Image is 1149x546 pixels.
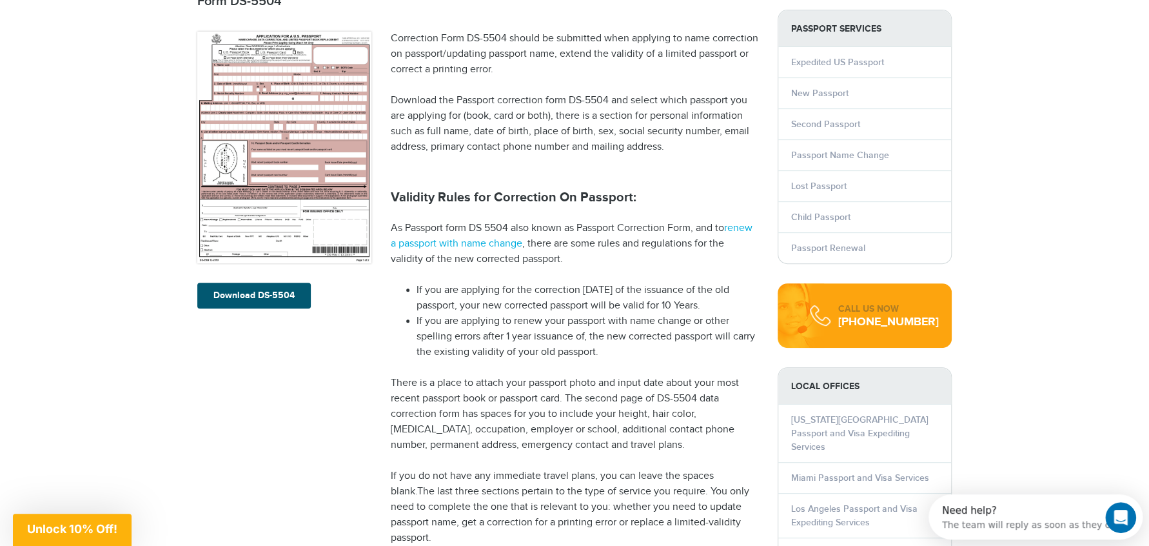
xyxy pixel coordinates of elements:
img: DS-5504 [197,32,371,263]
a: Los Angeles Passport and Visa Expediting Services [791,503,918,528]
strong: PASSPORT SERVICES [778,10,951,47]
div: Unlock 10% Off! [13,514,132,546]
span: Unlock 10% Off! [27,522,117,536]
a: Expedited US Passport [791,57,884,68]
div: CALL US NOW [838,303,939,316]
div: [PHONE_NUMBER] [838,316,939,329]
strong: Validity Rules for Correction On Passport: [391,190,636,205]
iframe: Intercom live chat [1105,502,1136,533]
iframe: Customer reviews powered by Trustpilot [391,170,758,183]
a: Lost Passport [791,181,847,192]
div: Need help? [14,11,193,21]
a: [US_STATE][GEOGRAPHIC_DATA] Passport and Visa Expediting Services [791,414,928,452]
p: If you do not have any immediate travel plans, you can leave the spaces blank.The last three sect... [391,469,758,546]
div: Open Intercom Messenger [5,5,231,41]
p: As Passport form DS 5504 also known as Passport Correction Form, and to , there are some rules an... [391,221,758,267]
a: New Passport [791,88,849,99]
iframe: Intercom live chat discovery launcher [928,494,1143,540]
a: Passport Renewal [791,243,865,254]
div: The team will reply as soon as they can [14,21,193,35]
p: There is a place to attach your passport photo and input date about your most recent passport boo... [391,376,758,453]
a: renew a passport with name change [391,222,752,250]
a: Second Passport [791,119,860,130]
a: Download DS-5504 [197,283,311,308]
a: Child Passport [791,212,850,223]
li: If you are applying to renew your passport with name change or other spelling errors after 1 year... [417,314,758,360]
p: Correction Form DS-5504 should be submitted when applying to name correction on passport/updating... [391,31,758,77]
li: If you are applying for the correction [DATE] of the issuance of the old passport, your new corre... [417,283,758,314]
strong: LOCAL OFFICES [778,368,951,405]
a: Miami Passport and Visa Services [791,472,929,483]
a: Passport Name Change [791,150,889,161]
p: Download the Passport correction form DS-5504 and select which passport you are applying for (boo... [391,93,758,155]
